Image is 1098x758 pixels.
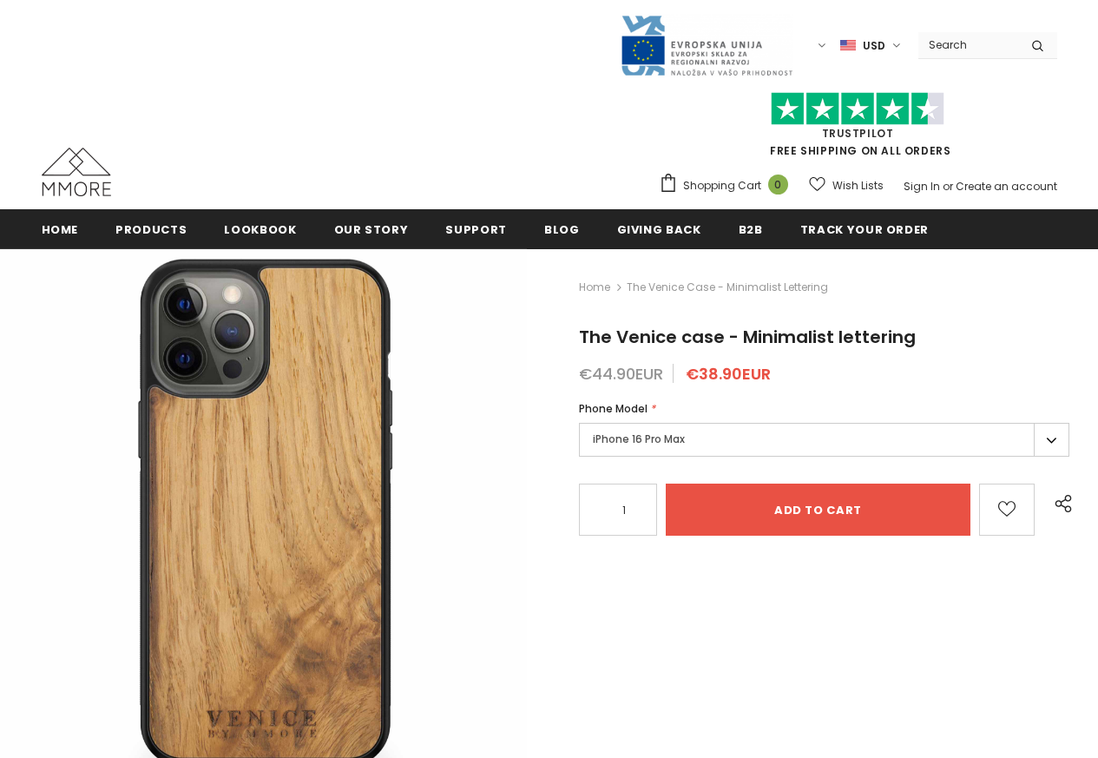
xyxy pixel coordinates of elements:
a: Shopping Cart 0 [659,173,797,199]
a: support [445,209,507,248]
a: Javni Razpis [620,37,793,52]
a: Our Story [334,209,409,248]
span: Our Story [334,221,409,238]
span: €44.90EUR [579,363,663,385]
span: Shopping Cart [683,177,761,194]
input: Search Site [918,32,1018,57]
img: Trust Pilot Stars [771,92,944,126]
a: Sign In [904,179,940,194]
a: Wish Lists [809,170,884,201]
span: Phone Model [579,401,648,416]
a: Home [42,209,79,248]
span: support [445,221,507,238]
span: FREE SHIPPING ON ALL ORDERS [659,100,1057,158]
label: iPhone 16 Pro Max [579,423,1069,457]
span: Products [115,221,187,238]
span: 0 [768,175,788,194]
a: Trustpilot [822,126,894,141]
span: The Venice case - Minimalist lettering [579,325,916,349]
a: Products [115,209,187,248]
span: USD [863,37,885,55]
span: Track your order [800,221,929,238]
a: Track your order [800,209,929,248]
span: B2B [739,221,763,238]
span: Home [42,221,79,238]
img: Javni Razpis [620,14,793,77]
span: €38.90EUR [686,363,771,385]
a: B2B [739,209,763,248]
span: Wish Lists [832,177,884,194]
span: or [943,179,953,194]
img: USD [840,38,856,53]
a: Create an account [956,179,1057,194]
img: MMORE Cases [42,148,111,196]
input: Add to cart [666,484,970,536]
span: Lookbook [224,221,296,238]
a: Blog [544,209,580,248]
span: Blog [544,221,580,238]
span: Giving back [617,221,701,238]
a: Lookbook [224,209,296,248]
a: Giving back [617,209,701,248]
a: Home [579,277,610,298]
span: The Venice case - Minimalist lettering [627,277,828,298]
